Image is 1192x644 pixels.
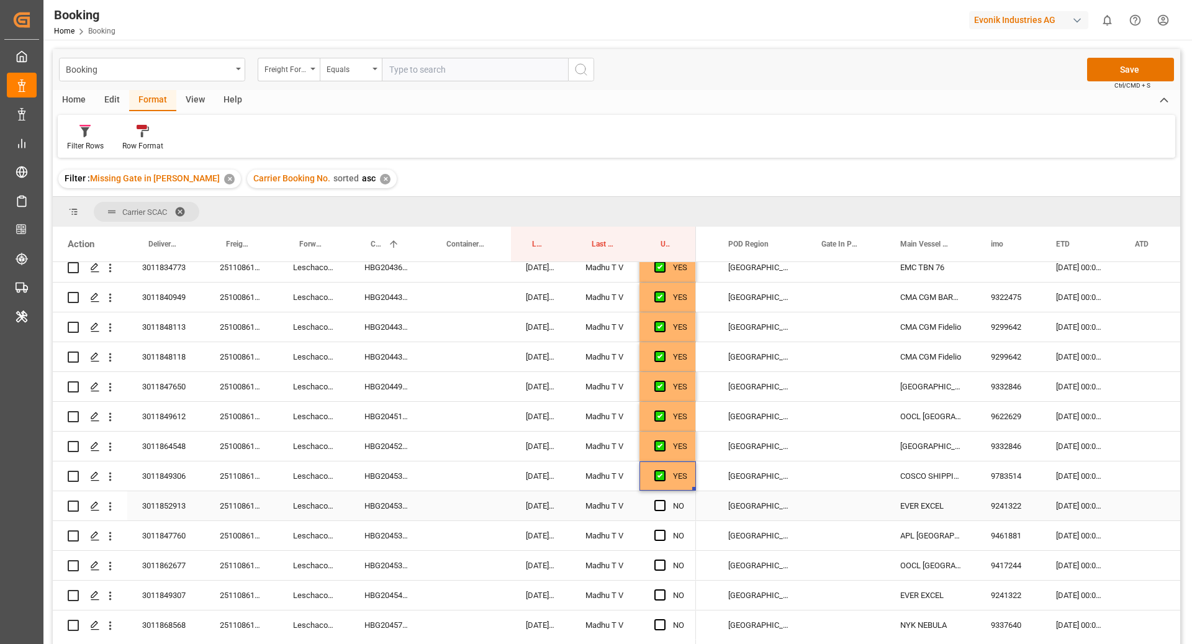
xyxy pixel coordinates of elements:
[278,283,350,312] div: Leschaco Bremen
[350,521,425,550] div: HBG2045379
[976,551,1041,580] div: 9417244
[214,90,251,111] div: Help
[885,312,976,342] div: CMA CGM Fidelio
[127,283,205,312] div: 3011840949
[205,491,278,520] div: 251108610044
[278,372,350,401] div: Leschaco Bremen
[1041,461,1120,491] div: [DATE] 00:00:00
[885,432,976,461] div: [GEOGRAPHIC_DATA]
[885,283,976,312] div: CMA CGM BARRACUDA
[278,432,350,461] div: Leschaco Bremen
[362,173,376,183] span: asc
[53,610,696,640] div: Press SPACE to select this row.
[278,581,350,610] div: Leschaco Bremen
[205,432,278,461] div: 251008610677
[713,402,806,431] div: [GEOGRAPHIC_DATA]
[713,521,806,550] div: [GEOGRAPHIC_DATA]
[299,240,323,248] span: Forwarder Name
[713,342,806,371] div: [GEOGRAPHIC_DATA]
[1041,283,1120,312] div: [DATE] 00:00:00
[571,521,639,550] div: Madhu T V
[673,522,684,550] div: NO
[511,610,571,640] div: [DATE] 07:27:26
[53,372,696,402] div: Press SPACE to select this row.
[264,61,307,75] div: Freight Forwarder's Reference No.
[976,283,1041,312] div: 9322475
[1041,551,1120,580] div: [DATE] 00:00:00
[571,491,639,520] div: Madhu T V
[713,610,806,640] div: [GEOGRAPHIC_DATA]
[258,58,320,81] button: open menu
[278,551,350,580] div: Leschaco Bremen
[90,173,220,183] span: Missing Gate in [PERSON_NAME]
[713,372,806,401] div: [GEOGRAPHIC_DATA]
[205,581,278,610] div: 251108610125
[278,610,350,640] div: Leschaco Bremen
[53,581,696,610] div: Press SPACE to select this row.
[350,312,425,342] div: HBG2044391
[278,402,350,431] div: Leschaco Bremen
[976,372,1041,401] div: 9332846
[278,491,350,520] div: Leschaco Bremen
[278,253,350,282] div: Leschaco Bremen
[511,342,571,371] div: [DATE] 07:27:26
[571,283,639,312] div: Madhu T V
[511,461,571,491] div: [DATE] 07:27:26
[53,253,696,283] div: Press SPACE to select this row.
[728,240,769,248] span: POD Region
[224,174,235,184] div: ✕
[350,491,425,520] div: HBG2045352
[571,253,639,282] div: Madhu T V
[568,58,594,81] button: search button
[371,240,383,248] span: Carrier Booking No.
[713,491,806,520] div: [GEOGRAPHIC_DATA]
[205,551,278,580] div: 251108610047
[571,581,639,610] div: Madhu T V
[1041,432,1120,461] div: [DATE] 00:00:00
[976,432,1041,461] div: 9332846
[1041,312,1120,342] div: [DATE] 00:00:00
[885,521,976,550] div: APL [GEOGRAPHIC_DATA]
[592,240,613,248] span: Last Opened By
[511,491,571,520] div: [DATE] 07:27:26
[885,610,976,640] div: NYK NEBULA
[148,240,179,248] span: Delivery No.
[350,342,425,371] div: HBG2044391
[350,402,425,431] div: HBG2045101
[127,610,205,640] div: 3011868568
[53,402,696,432] div: Press SPACE to select this row.
[205,372,278,401] div: 251008610666
[205,461,278,491] div: 251108610060
[673,462,687,491] div: YES
[1041,491,1120,520] div: [DATE] 00:00:00
[976,581,1041,610] div: 9241322
[673,283,687,312] div: YES
[673,492,684,520] div: NO
[511,551,571,580] div: [DATE] 07:03:07
[1041,253,1120,282] div: [DATE] 00:00:00
[66,61,232,76] div: Booking
[571,342,639,371] div: Madhu T V
[176,90,214,111] div: View
[127,312,205,342] div: 3011848113
[713,461,806,491] div: [GEOGRAPHIC_DATA]
[1041,372,1120,401] div: [DATE] 00:00:00
[1041,521,1120,550] div: [DATE] 00:00:00
[53,432,696,461] div: Press SPACE to select this row.
[976,521,1041,550] div: 9461881
[205,610,278,640] div: 251108610065
[571,610,639,640] div: Madhu T V
[713,432,806,461] div: [GEOGRAPHIC_DATA]
[350,551,425,580] div: HBG2045393
[713,283,806,312] div: [GEOGRAPHIC_DATA] (North)
[885,372,976,401] div: [GEOGRAPHIC_DATA]
[511,372,571,401] div: [DATE] 06:52:17
[1041,610,1120,640] div: [DATE] 00:00:00
[205,402,278,431] div: 251008610682
[1093,6,1121,34] button: show 0 new notifications
[969,8,1093,32] button: Evonik Industries AG
[673,313,687,342] div: YES
[382,58,568,81] input: Type to search
[673,581,684,610] div: NO
[991,240,1003,248] span: imo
